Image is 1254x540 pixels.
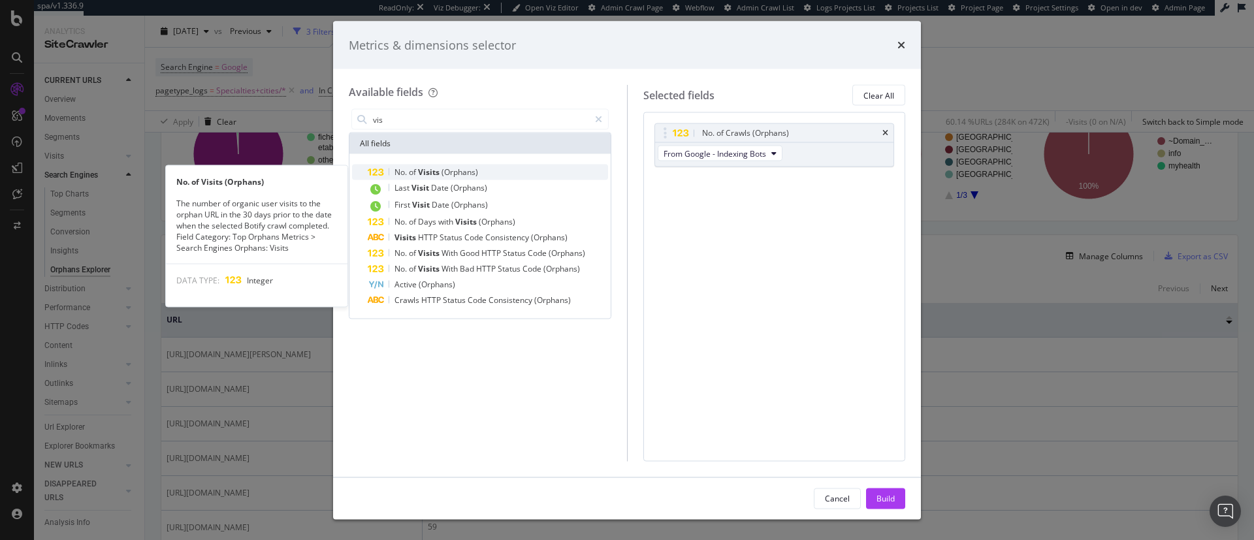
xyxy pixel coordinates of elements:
div: times [882,129,888,137]
span: No. [394,263,409,274]
span: Visits [418,167,442,178]
span: No. [394,216,409,227]
input: Search by field name [372,110,589,129]
button: Cancel [814,488,861,509]
span: Visits [394,232,418,243]
span: HTTP [421,294,443,306]
span: HTTP [418,232,440,243]
span: Date [431,182,451,193]
button: From Google - Indexing Bots [658,146,782,161]
span: Days [418,216,438,227]
span: with [438,216,455,227]
span: No. [394,247,409,259]
span: Code [464,232,485,243]
div: No. of Visits (Orphans) [166,176,347,187]
span: (Orphans) [479,216,515,227]
span: of [409,167,418,178]
div: All fields [349,133,611,154]
span: Visit [412,199,432,210]
span: Code [522,263,543,274]
span: Bad [460,263,476,274]
div: Cancel [825,492,850,503]
span: From Google - Indexing Bots [664,148,766,159]
span: Visits [455,216,479,227]
span: Consistency [485,232,531,243]
span: Last [394,182,411,193]
span: With [442,263,460,274]
button: Build [866,488,905,509]
div: Clear All [863,89,894,101]
span: HTTP [476,263,498,274]
span: Active [394,279,419,290]
div: No. of Crawls (Orphans)timesFrom Google - Indexing Bots [654,123,895,167]
span: Visit [411,182,431,193]
div: No. of Crawls (Orphans) [702,127,789,140]
span: Crawls [394,294,421,306]
div: The number of organic user visits to the orphan URL in the 30 days prior to the date when the sel... [166,197,347,253]
span: (Orphans) [451,199,488,210]
button: Clear All [852,85,905,106]
div: modal [333,21,921,519]
span: of [409,247,418,259]
div: Selected fields [643,87,715,103]
span: Visits [418,247,442,259]
span: No. [394,167,409,178]
span: of [409,263,418,274]
span: Visits [418,263,442,274]
span: Code [468,294,489,306]
span: Date [432,199,451,210]
div: Build [876,492,895,503]
span: HTTP [481,247,503,259]
span: Code [528,247,549,259]
div: times [897,37,905,54]
span: Status [443,294,468,306]
div: Available fields [349,85,423,99]
span: First [394,199,412,210]
span: (Orphans) [451,182,487,193]
span: Good [460,247,481,259]
span: Status [503,247,528,259]
span: (Orphans) [419,279,455,290]
span: (Orphans) [543,263,580,274]
span: Status [498,263,522,274]
span: (Orphans) [534,294,571,306]
div: Open Intercom Messenger [1210,496,1241,527]
span: With [442,247,460,259]
span: Status [440,232,464,243]
div: Metrics & dimensions selector [349,37,516,54]
span: (Orphans) [531,232,568,243]
span: Consistency [489,294,534,306]
span: (Orphans) [549,247,585,259]
span: of [409,216,418,227]
span: (Orphans) [442,167,478,178]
